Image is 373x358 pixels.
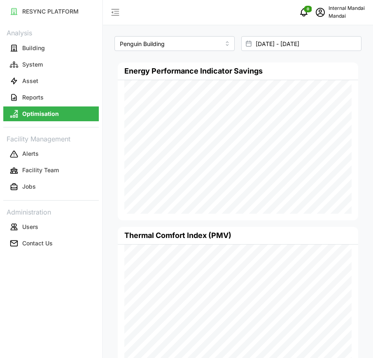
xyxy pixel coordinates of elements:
a: Facility Team [3,162,99,179]
button: Facility Team [3,163,99,178]
p: Alerts [22,150,39,158]
button: Optimisation [3,106,99,121]
a: Reports [3,89,99,106]
a: RESYNC PLATFORM [3,3,99,20]
p: RESYNC PLATFORM [22,7,79,16]
span: 0 [307,6,309,12]
button: schedule [312,4,329,21]
h4: Energy Performance Indicator Savings [124,66,263,76]
button: Building [3,41,99,55]
p: Analysis [3,26,99,38]
p: Administration [3,206,99,217]
a: System [3,56,99,73]
button: Contact Us [3,236,99,251]
p: Mandai [329,12,365,20]
p: System [22,60,43,69]
button: RESYNC PLATFORM [3,4,99,19]
p: Optimisation [22,110,59,118]
a: Asset [3,73,99,89]
a: Building [3,40,99,56]
a: Optimisation [3,106,99,122]
button: Reports [3,90,99,105]
button: Users [3,219,99,234]
p: Users [22,223,38,231]
button: Jobs [3,180,99,194]
p: Building [22,44,45,52]
p: Contact Us [22,239,53,247]
p: Jobs [22,182,36,191]
a: Jobs [3,179,99,195]
button: notifications [296,4,312,21]
p: Facility Team [22,166,59,174]
button: System [3,57,99,72]
a: Users [3,219,99,235]
p: Reports [22,93,44,102]
button: Asset [3,74,99,88]
p: Facility Management [3,132,99,144]
a: Alerts [3,146,99,162]
p: Internal Mandai [329,5,365,12]
h4: Thermal Comfort Index (PMV) [124,230,231,241]
p: Asset [22,77,38,85]
button: Alerts [3,147,99,162]
a: Contact Us [3,235,99,252]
